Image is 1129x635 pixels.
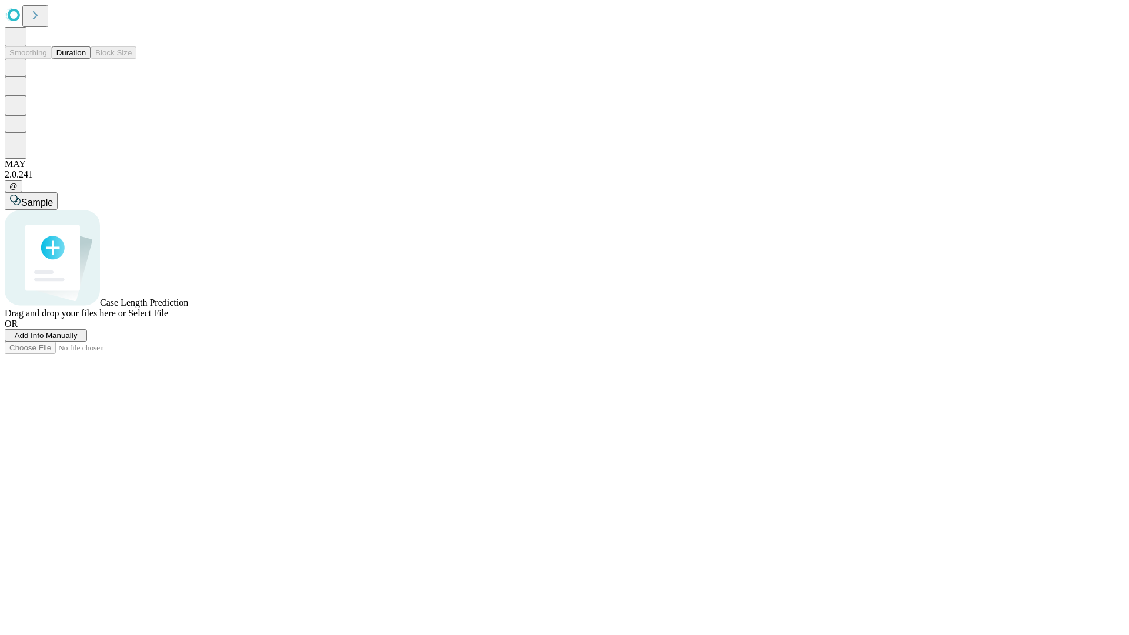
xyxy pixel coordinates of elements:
[15,331,78,340] span: Add Info Manually
[5,180,22,192] button: @
[21,198,53,208] span: Sample
[5,169,1124,180] div: 2.0.241
[9,182,18,190] span: @
[52,46,91,59] button: Duration
[5,192,58,210] button: Sample
[5,329,87,342] button: Add Info Manually
[5,46,52,59] button: Smoothing
[100,298,188,308] span: Case Length Prediction
[5,308,126,318] span: Drag and drop your files here or
[128,308,168,318] span: Select File
[91,46,136,59] button: Block Size
[5,319,18,329] span: OR
[5,159,1124,169] div: MAY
